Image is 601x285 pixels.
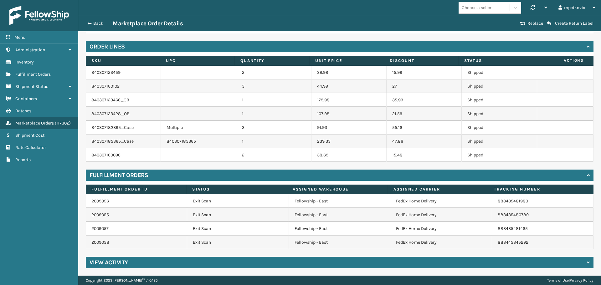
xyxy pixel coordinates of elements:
h4: Fulfillment Orders [90,171,148,179]
a: 2009056 [91,198,109,204]
span: Menu [14,35,25,40]
a: 840307185365_Case [91,139,134,144]
td: 27 [387,79,462,93]
td: 21.59 [387,107,462,121]
td: 15.48 [387,148,462,162]
a: 2009057 [91,226,109,231]
i: Replace [520,21,526,26]
span: Fulfillment Orders [15,72,51,77]
td: 3 [236,79,311,93]
label: SKU [91,58,154,64]
span: Shipment Cost [15,133,44,138]
td: 35.99 [387,93,462,107]
span: Inventory [15,59,34,65]
button: Replace [518,21,545,26]
h4: Order Lines [90,43,125,50]
label: Status [464,58,527,64]
a: 840307160096 [91,152,121,158]
button: Back [84,21,113,26]
td: Fellowship - East [289,236,390,249]
h3: Marketplace Order Details [113,20,183,27]
a: 883445345292 [498,240,528,245]
span: Actions [535,55,588,66]
td: Exit Scan [187,194,289,208]
span: Reports [15,157,31,162]
a: 840307123466_OB [91,97,129,103]
a: 2009058 [91,240,109,245]
label: Tracking Number [494,186,583,192]
td: 179.98 [311,93,387,107]
td: 91.93 [311,121,387,135]
label: Assigned Warehouse [293,186,382,192]
div: | [547,276,593,285]
td: Fellowship - East [289,194,390,208]
label: Fulfillment Order Id [91,186,181,192]
span: Marketplace Orders [15,120,54,126]
a: 840307182395_Case [91,125,134,130]
td: Shipped [462,93,537,107]
button: Create Return Label [545,21,595,26]
td: 840307185365 [161,135,236,148]
td: 3 [236,121,311,135]
span: Batches [15,108,31,114]
td: Shipped [462,79,537,93]
td: Shipped [462,121,537,135]
td: 1 [236,135,311,148]
label: UPC [166,58,229,64]
p: Copyright 2023 [PERSON_NAME]™ v 1.0.185 [86,276,158,285]
td: Shipped [462,148,537,162]
a: 883435481980 [498,198,528,204]
h4: View Activity [90,259,128,266]
td: FedEx Home Delivery [390,236,492,249]
a: 840307123428_OB [91,111,130,116]
td: FedEx Home Delivery [390,208,492,222]
a: Privacy Policy [570,278,593,282]
td: 44.99 [311,79,387,93]
i: Create Return Label [547,21,551,26]
td: 2 [236,148,311,162]
span: Administration [15,47,45,53]
div: Choose a seller [462,4,491,11]
td: 1 [236,107,311,121]
td: 38.69 [311,148,387,162]
span: Rate Calculator [15,145,46,150]
td: FedEx Home Delivery [390,194,492,208]
span: Containers [15,96,37,101]
td: Exit Scan [187,208,289,222]
td: Fellowship - East [289,208,390,222]
td: Multiple [161,121,236,135]
a: 883435481465 [498,226,528,231]
a: Terms of Use [547,278,569,282]
label: Discount [390,58,453,64]
img: logo [9,6,69,25]
a: 840307123459 [91,70,121,75]
span: Shipment Status [15,84,48,89]
a: 840307160102 [91,84,120,89]
td: 1 [236,93,311,107]
td: Exit Scan [187,236,289,249]
label: Quantity [240,58,303,64]
td: 107.98 [311,107,387,121]
td: Shipped [462,107,537,121]
td: 2 [236,66,311,79]
span: ( 117302 ) [55,120,71,126]
a: 883435480789 [498,212,529,217]
label: Status [192,186,281,192]
td: 47.86 [387,135,462,148]
td: Shipped [462,66,537,79]
td: 15.99 [387,66,462,79]
label: Unit Price [315,58,378,64]
td: Fellowship - East [289,222,390,236]
td: 55.16 [387,121,462,135]
td: FedEx Home Delivery [390,222,492,236]
a: 2009055 [91,212,109,217]
td: Shipped [462,135,537,148]
td: 239.33 [311,135,387,148]
label: Assigned Carrier [393,186,483,192]
td: 39.98 [311,66,387,79]
td: Exit Scan [187,222,289,236]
